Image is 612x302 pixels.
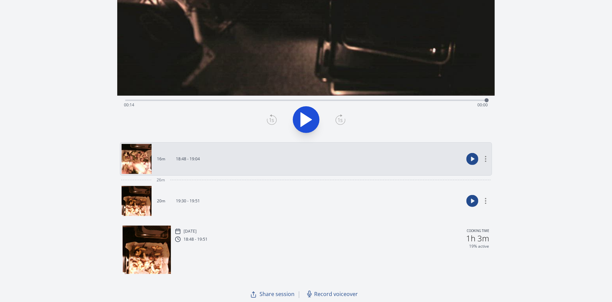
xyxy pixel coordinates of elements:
[467,228,489,234] p: Cooking time
[176,198,200,204] p: 19:30 - 19:51
[122,186,152,216] img: 251010183040_thumb.jpeg
[122,144,152,174] img: 251010174807_thumb.jpeg
[184,237,208,242] p: 18:48 - 19:51
[157,177,165,183] span: 26m
[304,287,362,301] a: Record voiceover
[176,156,200,162] p: 18:48 - 19:04
[157,156,165,162] p: 16m
[124,102,134,108] span: 00:14
[469,244,489,249] p: 19% active
[466,234,489,242] h2: 1h 3m
[297,289,301,299] span: |
[123,226,171,274] img: 251010183040_thumb.jpeg
[260,290,295,298] span: Share session
[184,229,197,234] p: [DATE]
[478,102,488,108] span: 00:00
[314,290,358,298] span: Record voiceover
[157,198,165,204] p: 20m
